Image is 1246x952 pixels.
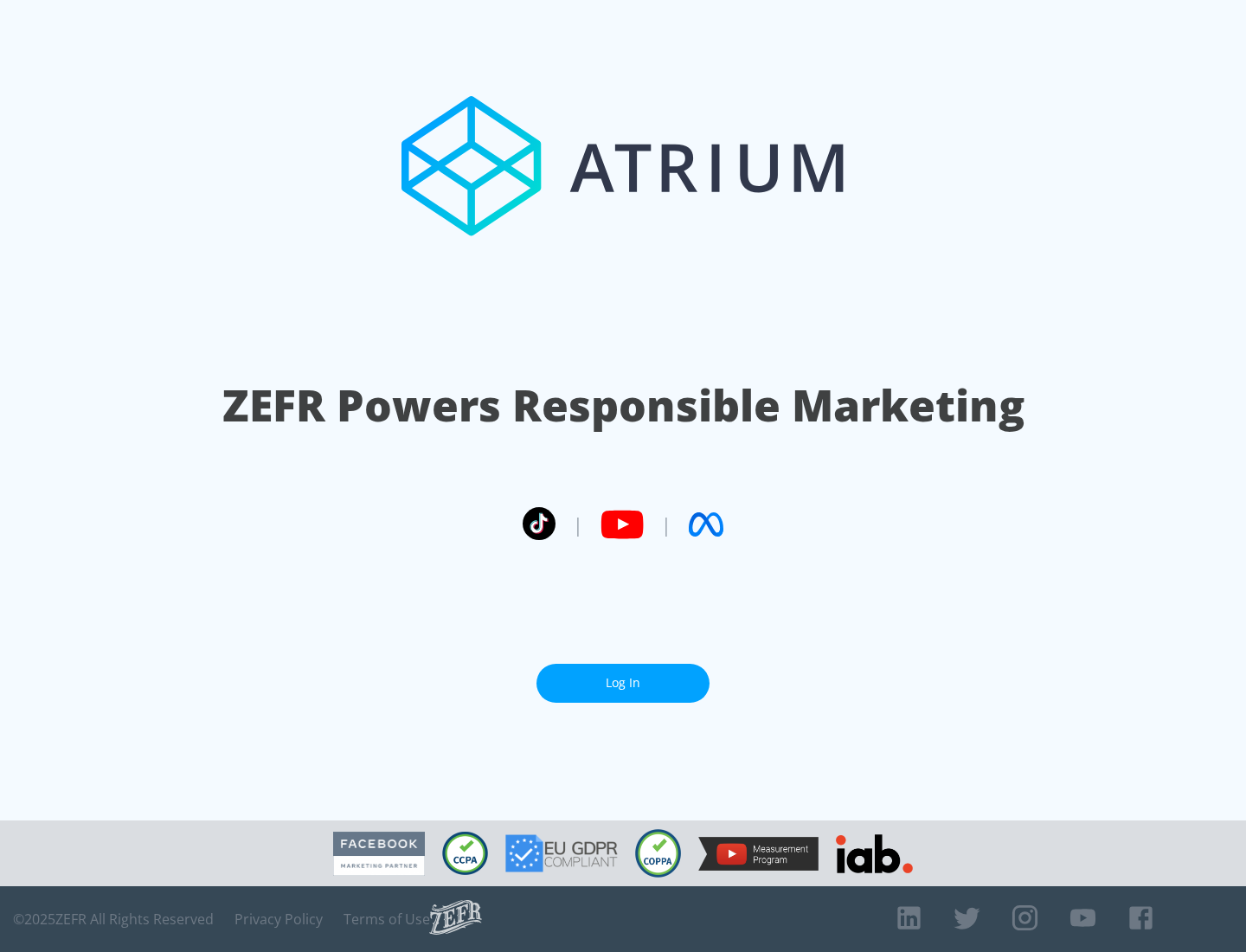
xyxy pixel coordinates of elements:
img: COPPA Compliant [635,829,681,878]
img: CCPA Compliant [442,832,488,875]
a: Terms of Use [344,910,430,928]
img: YouTube Measurement Program [698,837,819,871]
img: GDPR Compliant [505,834,618,872]
a: Log In [536,664,710,703]
a: Privacy Policy [234,910,323,928]
span: © 2025 ZEFR All Rights Reserved [13,910,214,928]
span: | [573,511,583,537]
img: Facebook Marketing Partner [333,832,425,876]
span: | [661,511,671,537]
h1: ZEFR Powers Responsible Marketing [222,376,1024,435]
img: IAB [836,834,913,873]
